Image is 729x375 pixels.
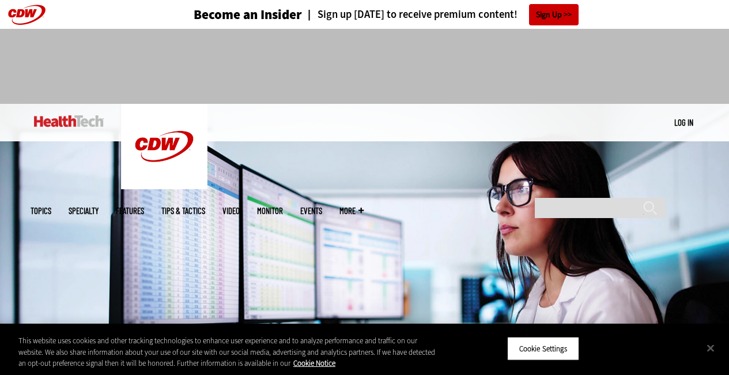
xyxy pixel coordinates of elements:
span: Topics [31,207,51,215]
iframe: advertisement [155,40,575,92]
a: MonITor [257,207,283,215]
span: More [339,207,364,215]
a: Features [116,207,144,215]
div: This website uses cookies and other tracking technologies to enhance user experience and to analy... [18,335,437,369]
img: Home [121,104,207,189]
a: Sign Up [529,4,579,25]
a: Tips & Tactics [161,207,205,215]
a: CDW [121,180,207,192]
button: Cookie Settings [507,336,579,361]
div: User menu [674,117,693,129]
span: Specialty [69,207,99,215]
a: Events [300,207,322,215]
a: Video [222,207,240,215]
a: Become an Insider [150,8,302,21]
h3: Become an Insider [194,8,302,21]
a: Log in [674,117,693,127]
button: Close [698,335,723,361]
img: Home [34,115,104,127]
a: More information about your privacy [293,358,335,368]
a: Sign up [DATE] to receive premium content! [302,9,518,20]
